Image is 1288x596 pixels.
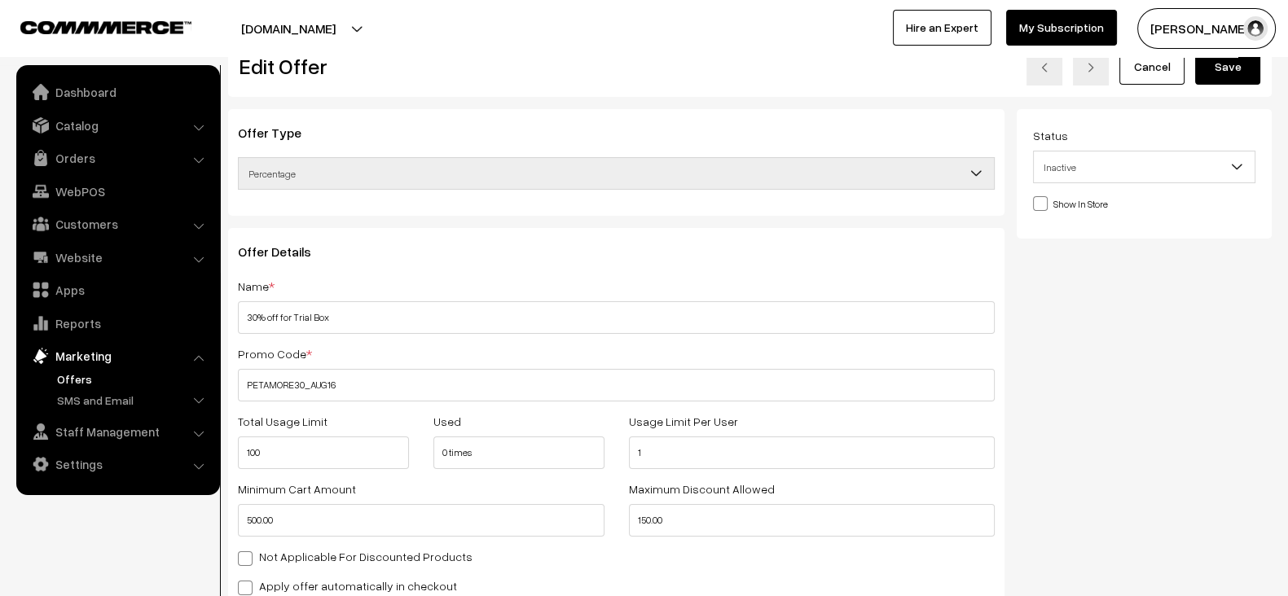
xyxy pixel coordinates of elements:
a: Website [20,243,214,272]
label: Maximum Discount Allowed [629,480,775,497]
label: Minimum Cart Amount [238,480,356,497]
input: Total Usage Limit [238,436,409,469]
span: Percentage [239,160,994,188]
button: Save [1195,49,1260,85]
h2: Edit Offer [240,54,651,79]
a: COMMMERCE [20,16,163,36]
label: Name [238,278,275,295]
input: Maximum Discount Allowed [629,504,996,537]
a: Hire an Expert [893,10,991,46]
a: SMS and Email [53,392,214,409]
label: Apply offer automatically in checkout [238,577,457,594]
span: Inactive [1034,153,1255,182]
label: Used [433,413,461,430]
span: Offer Type [238,125,321,141]
input: Code [238,369,995,401]
input: Minimum Cart Amount [238,504,604,537]
a: Dashboard [20,77,214,107]
a: Apps [20,275,214,305]
img: COMMMERCE [20,21,191,33]
span: Offer Details [238,243,331,260]
a: Customers [20,209,214,239]
a: Staff Management [20,417,214,446]
a: Marketing [20,341,214,370]
a: Offers [53,370,214,388]
img: right-arrow.png [1086,63,1096,72]
a: My Subscription [1006,10,1117,46]
label: Status [1033,127,1068,144]
label: Promo Code [238,345,312,362]
a: Settings [20,449,214,479]
label: Show In Store [1033,195,1108,212]
img: left-arrow.png [1040,63,1049,72]
label: Not Applicable For Discounted Products [238,548,473,565]
input: Usage Limit Per User [629,436,996,469]
img: user [1243,16,1268,41]
label: Total Usage Limit [238,413,327,430]
label: Usage Limit Per User [629,413,738,430]
button: [DOMAIN_NAME] [184,8,393,49]
span: Percentage [238,157,995,190]
a: Reports [20,309,214,338]
a: Catalog [20,111,214,140]
a: WebPOS [20,177,214,206]
button: [PERSON_NAME] [1137,8,1276,49]
span: Inactive [1033,151,1255,183]
a: Orders [20,143,214,173]
a: Cancel [1119,49,1185,85]
input: Name [238,301,995,334]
